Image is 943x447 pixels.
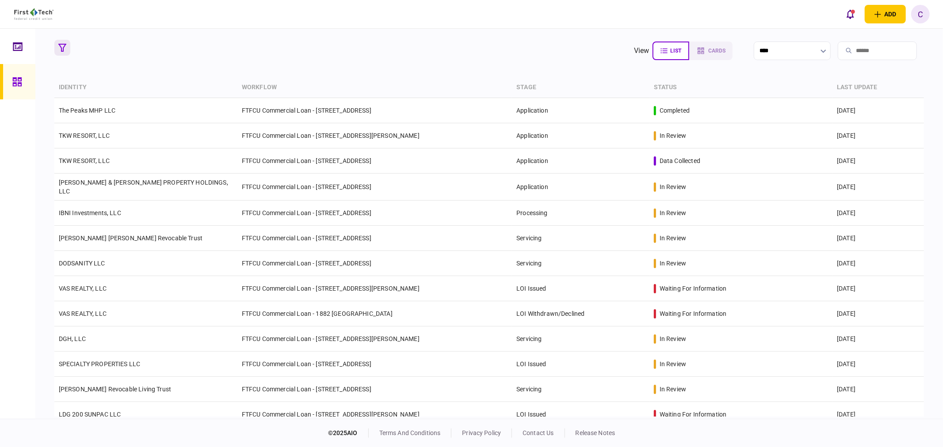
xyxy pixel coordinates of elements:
td: Application [512,148,649,174]
div: in review [660,360,686,368]
td: [DATE] [832,201,924,226]
td: [DATE] [832,148,924,174]
td: FTFCU Commercial Loan - [STREET_ADDRESS] [237,174,512,201]
a: [PERSON_NAME] [PERSON_NAME] Revocable Trust [59,235,202,242]
div: data collected [660,156,700,165]
a: DGH, LLC [59,335,86,342]
td: FTFCU Commercial Loan - [STREET_ADDRESS][PERSON_NAME] [237,326,512,352]
th: identity [54,77,237,98]
td: [DATE] [832,352,924,377]
a: VAS REALTY, LLC [59,285,107,292]
div: view [634,45,649,56]
td: [DATE] [832,276,924,301]
div: in review [660,182,686,191]
td: FTFCU Commercial Loan - 1882 [GEOGRAPHIC_DATA] [237,301,512,326]
a: SPECIALTY PROPERTIES LLC [59,360,141,367]
button: cards [689,42,733,60]
td: Servicing [512,251,649,276]
button: C [911,5,930,23]
td: [DATE] [832,251,924,276]
div: in review [660,234,686,242]
span: list [670,48,681,54]
td: [DATE] [832,98,924,123]
th: last update [832,77,924,98]
span: cards [708,48,725,54]
div: in review [660,385,686,394]
button: open adding identity options [865,5,906,23]
td: Servicing [512,226,649,251]
td: FTFCU Commercial Loan - [STREET_ADDRESS] [237,251,512,276]
a: VAS REALTY, LLC [59,310,107,317]
td: FTFCU Commercial Loan - [STREET_ADDRESS] [237,148,512,174]
td: Application [512,174,649,201]
div: © 2025 AIO [328,428,369,438]
td: FTFCU Commercial Loan - [STREET_ADDRESS][PERSON_NAME] [237,276,512,301]
td: Servicing [512,377,649,402]
button: open notifications list [841,5,859,23]
button: list [653,42,689,60]
a: IBNI Investments, LLC [59,209,121,216]
div: waiting for information [660,410,726,419]
a: [PERSON_NAME] Revocable Living Trust [59,386,171,393]
td: Servicing [512,326,649,352]
td: FTFCU Commercial Loan - [STREET_ADDRESS] [237,352,512,377]
td: Processing [512,201,649,226]
td: LOI Withdrawn/Declined [512,301,649,326]
a: TKW RESORT, LLC [59,132,110,139]
td: LOI Issued [512,402,649,427]
a: terms and conditions [379,429,441,436]
a: DODSANITY LLC [59,260,105,267]
img: client company logo [14,8,53,20]
div: waiting for information [660,309,726,318]
td: FTFCU Commercial Loan - [STREET_ADDRESS][PERSON_NAME] [237,123,512,148]
a: release notes [576,429,615,436]
th: stage [512,77,649,98]
td: FTFCU Commercial Loan - [STREET_ADDRESS] [237,201,512,226]
td: [DATE] [832,377,924,402]
div: in review [660,208,686,217]
td: [DATE] [832,326,924,352]
td: FTFCU Commercial Loan - [STREET_ADDRESS][PERSON_NAME] [237,402,512,427]
td: FTFCU Commercial Loan - [STREET_ADDRESS] [237,226,512,251]
a: contact us [523,429,554,436]
td: Application [512,98,649,123]
td: [DATE] [832,402,924,427]
td: [DATE] [832,226,924,251]
td: Application [512,123,649,148]
a: The Peaks MHP LLC [59,107,116,114]
a: TKW RESORT, LLC [59,157,110,164]
div: in review [660,131,686,140]
a: privacy policy [462,429,501,436]
div: completed [660,106,690,115]
a: LDG 200 SUNPAC LLC [59,411,121,418]
td: LOI Issued [512,276,649,301]
div: in review [660,259,686,268]
div: waiting for information [660,284,726,293]
td: LOI Issued [512,352,649,377]
td: [DATE] [832,301,924,326]
td: FTFCU Commercial Loan - [STREET_ADDRESS] [237,377,512,402]
td: [DATE] [832,174,924,201]
th: workflow [237,77,512,98]
a: [PERSON_NAME] & [PERSON_NAME] PROPERTY HOLDINGS, LLC [59,179,228,195]
td: FTFCU Commercial Loan - [STREET_ADDRESS] [237,98,512,123]
td: [DATE] [832,123,924,148]
th: status [649,77,832,98]
div: in review [660,334,686,343]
